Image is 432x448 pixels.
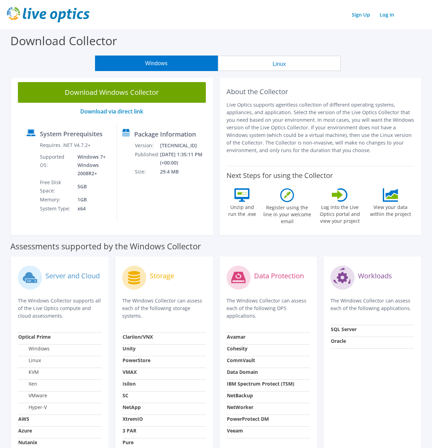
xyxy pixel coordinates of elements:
strong: IBM Spectrum Protect (TSM) [227,380,294,387]
label: System Prerequisites [40,130,103,137]
strong: NetWorker [227,404,253,410]
label: Storage [150,272,174,279]
td: Windows 7+ Windows 2008R2+ [72,152,111,178]
td: Free Disk Space: [40,178,72,195]
h2: About the Collector [226,88,414,96]
label: Download Collector [10,33,117,49]
td: Size: [135,167,160,176]
p: The Windows Collector can assess each of the following applications. [330,297,414,312]
td: 5GB [72,178,111,195]
label: VMware [18,392,47,399]
strong: Oracle [331,338,346,344]
strong: NetBackup [227,392,253,399]
label: Register using the line in your welcome email [262,202,313,225]
td: [DATE] 1:35:11 PM (+00:00) [160,150,210,167]
td: Version: [135,141,160,150]
label: KVM [18,369,39,376]
label: Log into the Live Optics portal and view your project [316,202,363,225]
p: The Windows Collector supports all of the Live Optics compute and cloud assessments. [18,297,102,320]
a: Sign Up [348,10,373,20]
strong: PowerProtect DM [227,416,269,422]
strong: Azure [18,427,32,434]
strong: PowerStore [123,357,150,364]
strong: VMAX [123,369,137,375]
p: The Windows Collector can assess each of the following DPS applications. [226,297,310,320]
strong: Data Domain [227,369,258,375]
p: Live Optics supports agentless collection of different operating systems, appliances, and applica... [226,101,414,154]
a: Log In [376,10,398,20]
td: 1GB [72,195,111,204]
td: Memory: [40,195,72,204]
label: Requires .NET V4.7.2+ [40,142,91,149]
label: Next Steps for using the Collector [226,171,333,180]
strong: NetApp [123,404,141,410]
label: Package Information [134,131,196,138]
label: Hyper-V [18,404,47,411]
strong: SC [123,392,128,399]
strong: Isilon [123,380,136,387]
button: Windows [95,56,218,71]
img: live_optics_svg.svg [7,7,89,22]
strong: Veeam [227,427,243,434]
strong: CommVault [227,357,255,364]
label: Xen [18,380,37,387]
strong: Nutanix [18,439,37,446]
strong: SQL Server [331,326,357,332]
strong: Unity [123,345,136,352]
td: Supported OS: [40,152,72,178]
label: Windows [18,345,50,352]
strong: Cohesity [227,345,247,352]
p: The Windows Collector can assess each of the following storage systems. [122,297,206,320]
label: Linux [18,357,41,364]
td: Published: [135,150,160,167]
label: Server and Cloud [45,272,100,279]
strong: Avamar [227,333,245,340]
label: Workloads [358,272,392,279]
a: Download Windows Collector [18,82,206,103]
label: Assessments supported by the Windows Collector [10,243,201,250]
strong: AWS [18,416,29,422]
label: Unzip and run the .exe [226,202,258,218]
strong: XtremIO [123,416,143,422]
strong: Pure [123,439,134,446]
label: Data Protection [254,272,304,279]
button: Linux [218,56,341,71]
td: System Type: [40,204,72,213]
strong: Clariion/VNX [123,333,153,340]
td: x64 [72,204,111,213]
td: 29.4 MB [160,167,210,176]
a: Download via direct link [80,108,143,115]
td: [TECHNICAL_ID] [160,141,210,150]
strong: Optical Prime [18,333,51,340]
strong: 3 PAR [123,427,136,434]
label: View your data within the project [367,202,414,218]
